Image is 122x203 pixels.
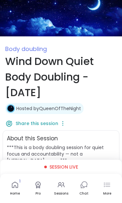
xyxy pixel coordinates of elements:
span: Share this session [16,120,58,127]
button: Share this session [5,117,58,130]
div: Home [10,191,20,196]
a: Home1 [5,176,25,200]
div: Chat [79,191,88,196]
div: Sessions [54,191,68,196]
div: Pro [35,191,41,196]
h2: About this Session [7,134,58,143]
h1: Wind Down Quiet Body Doubling - [DATE] [5,54,117,100]
a: Pro [28,176,48,200]
div: More [103,191,111,196]
span: Session live [49,164,78,170]
img: ShareWell Logomark [5,120,13,127]
span: 1 [19,179,20,184]
img: QueenOfTheNight [7,105,14,112]
span: Body doubling [5,45,47,53]
a: Sessions [51,176,71,200]
a: Hosted byQueenOfTheNight [16,105,81,112]
a: Chat [75,176,94,200]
